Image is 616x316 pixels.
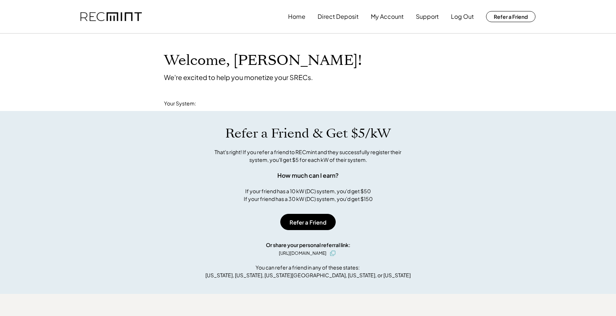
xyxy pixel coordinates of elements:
[266,241,350,249] div: Or share your personal referral link:
[371,9,404,24] button: My Account
[277,171,339,180] div: How much can I earn?
[164,73,313,81] div: We're excited to help you monetize your SRECs.
[164,100,196,107] div: Your System:
[486,11,535,22] button: Refer a Friend
[288,9,305,24] button: Home
[206,148,410,164] div: That's right! If you refer a friend to RECmint and they successfully register their system, you'l...
[205,264,411,279] div: You can refer a friend in any of these states: [US_STATE], [US_STATE], [US_STATE][GEOGRAPHIC_DATA...
[318,9,359,24] button: Direct Deposit
[416,9,439,24] button: Support
[280,214,336,230] button: Refer a Friend
[244,187,373,203] div: If your friend has a 10 kW (DC) system, you'd get $50 If your friend has a 30 kW (DC) system, you...
[225,126,391,141] h1: Refer a Friend & Get $5/kW
[164,52,362,69] h1: Welcome, [PERSON_NAME]!
[328,249,337,258] button: click to copy
[451,9,474,24] button: Log Out
[279,250,326,257] div: [URL][DOMAIN_NAME]
[81,12,142,21] img: recmint-logotype%403x.png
